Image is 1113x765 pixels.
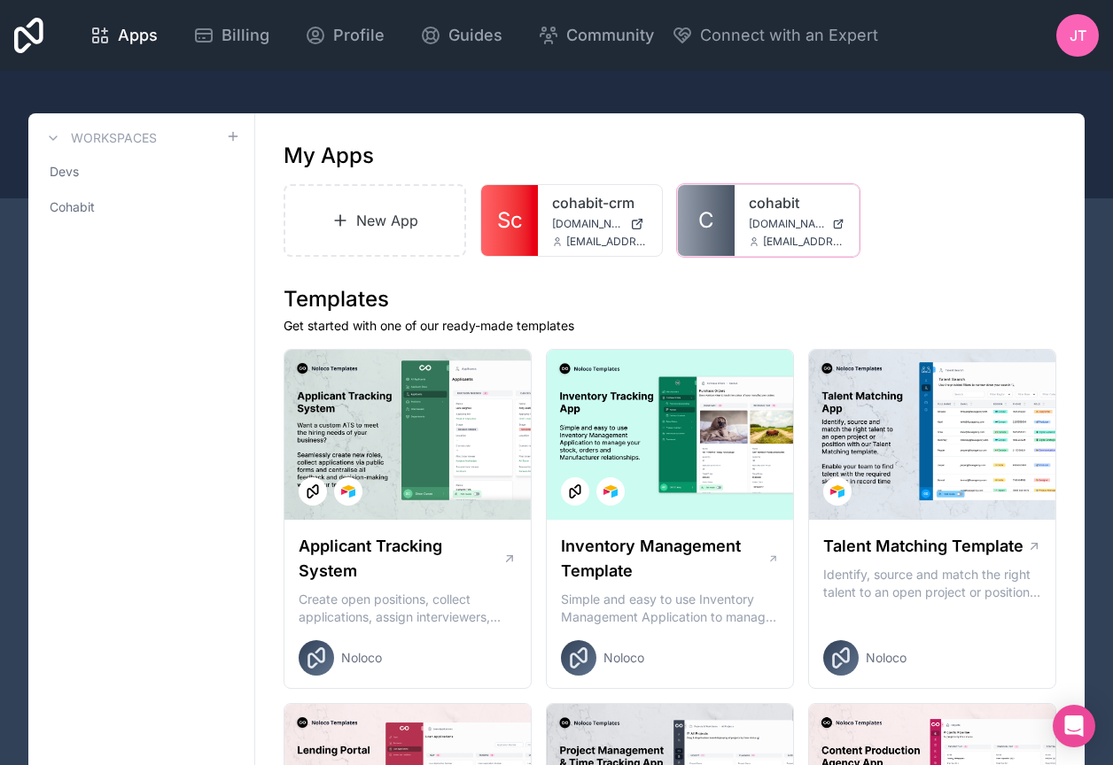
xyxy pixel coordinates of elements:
[43,191,240,223] a: Cohabit
[823,566,1041,601] p: Identify, source and match the right talent to an open project or position with our Talent Matchi...
[406,16,517,55] a: Guides
[561,591,779,626] p: Simple and easy to use Inventory Management Application to manage your stock, orders and Manufact...
[749,192,844,213] a: cohabit
[497,206,523,235] span: Sc
[603,484,618,498] img: Airtable Logo
[448,23,502,48] span: Guides
[749,217,844,231] a: [DOMAIN_NAME]
[118,23,158,48] span: Apps
[341,484,355,498] img: Airtable Logo
[866,649,907,667] span: Noloco
[749,217,825,231] span: [DOMAIN_NAME]
[561,534,767,583] h1: Inventory Management Template
[678,185,735,256] a: C
[50,163,79,181] span: Devs
[75,16,172,55] a: Apps
[284,184,466,257] a: New App
[341,649,382,667] span: Noloco
[43,127,157,149] a: Workspaces
[284,142,374,170] h1: My Apps
[299,591,517,626] p: Create open positions, collect applications, assign interviewers, centralise candidate feedback a...
[698,206,714,235] span: C
[552,217,648,231] a: [DOMAIN_NAME]
[299,534,502,583] h1: Applicant Tracking System
[222,23,269,48] span: Billing
[566,235,648,249] span: [EMAIL_ADDRESS][DOMAIN_NAME]
[291,16,399,55] a: Profile
[1070,25,1086,46] span: JT
[284,285,1056,313] h1: Templates
[179,16,284,55] a: Billing
[603,649,644,667] span: Noloco
[71,129,157,147] h3: Workspaces
[830,484,844,498] img: Airtable Logo
[566,23,654,48] span: Community
[552,217,623,231] span: [DOMAIN_NAME]
[50,198,95,216] span: Cohabit
[700,23,878,48] span: Connect with an Expert
[672,23,878,48] button: Connect with an Expert
[1053,705,1095,747] div: Open Intercom Messenger
[481,185,538,256] a: Sc
[552,192,648,213] a: cohabit-crm
[333,23,385,48] span: Profile
[763,235,844,249] span: [EMAIL_ADDRESS][DOMAIN_NAME]
[823,534,1023,559] h1: Talent Matching Template
[524,16,668,55] a: Community
[43,156,240,188] a: Devs
[284,317,1056,335] p: Get started with one of our ready-made templates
